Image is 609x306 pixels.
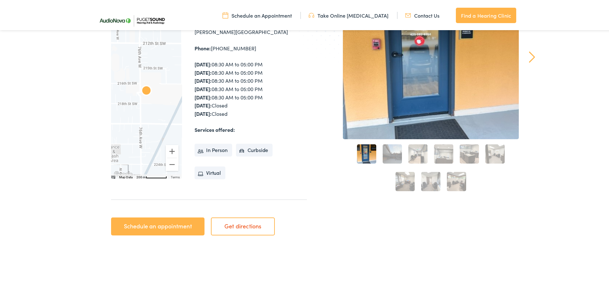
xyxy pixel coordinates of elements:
span: 200 m [136,174,146,178]
img: utility icon [222,11,228,18]
a: 3 [408,143,428,162]
a: Find a Hearing Clinic [456,6,516,22]
img: Google [113,169,134,177]
a: 6 [485,143,505,162]
a: 1 [357,143,376,162]
strong: Phone: [195,43,211,50]
img: utility icon [309,11,314,18]
strong: [DATE]: [195,76,212,83]
a: Take Online [MEDICAL_DATA] [309,11,388,18]
a: 7 [396,171,415,190]
strong: [DATE]: [195,109,212,116]
div: AudioNova [136,80,157,100]
button: Zoom in [166,144,178,157]
a: Get directions [211,216,275,234]
strong: Services offered: [195,125,235,132]
a: 4 [434,143,453,162]
a: Open this area in Google Maps (opens a new window) [113,169,134,177]
a: Next [529,50,535,62]
strong: [DATE]: [195,59,212,66]
button: Map Scale: 200 m per 62 pixels [135,173,169,177]
a: Schedule an Appointment [222,11,292,18]
a: 8 [421,171,440,190]
button: Map Data [119,174,133,178]
a: 5 [460,143,479,162]
div: 08:30 AM to 05:00 PM 08:30 AM to 05:00 PM 08:30 AM to 05:00 PM 08:30 AM to 05:00 PM 08:30 AM to 0... [195,59,307,116]
a: Schedule an appointment [111,216,204,234]
a: 2 [383,143,402,162]
strong: [DATE]: [195,68,212,75]
li: In Person [195,142,232,155]
strong: [DATE]: [195,100,212,107]
li: Curbside [236,142,273,155]
img: utility icon [405,11,411,18]
strong: [DATE]: [195,84,212,91]
button: Keyboard shortcuts [111,174,115,178]
a: Contact Us [405,11,439,18]
button: Zoom out [166,157,178,170]
div: [PHONE_NUMBER] [195,43,307,51]
a: 9 [447,171,466,190]
strong: [DATE]: [195,92,212,99]
li: Virtual [195,165,225,178]
a: Terms (opens in new tab) [171,174,180,178]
